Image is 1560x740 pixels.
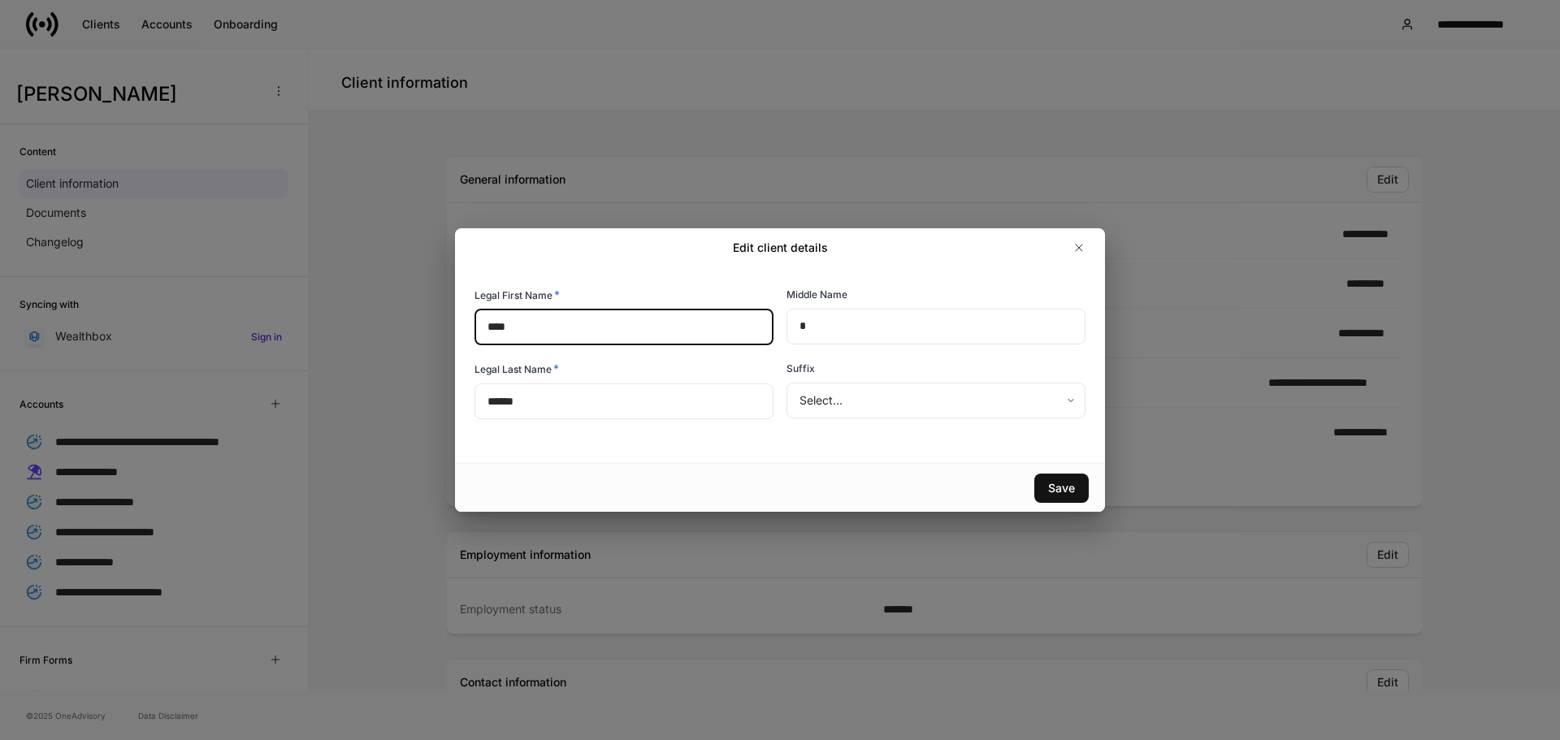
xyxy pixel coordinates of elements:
[786,361,815,376] h6: Suffix
[733,240,828,256] h2: Edit client details
[474,361,559,377] h6: Legal Last Name
[786,287,847,302] h6: Middle Name
[474,287,560,303] h6: Legal First Name
[1048,480,1075,496] div: Save
[1034,474,1089,503] button: Save
[786,383,1085,418] div: Select...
